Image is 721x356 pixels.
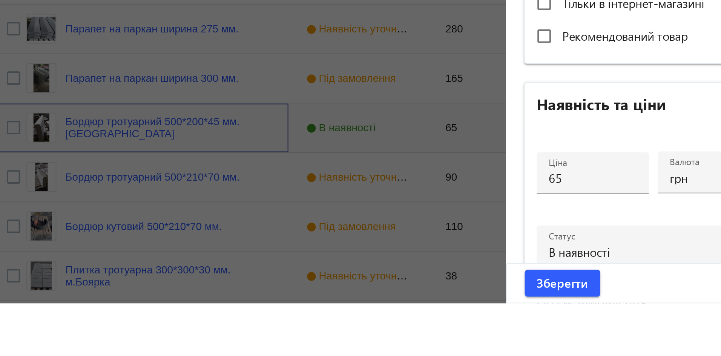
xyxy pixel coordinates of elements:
span: шт [504,289,512,297]
button: Зберегти [370,339,408,353]
mat-label: Валюта [443,282,458,288]
span: Тільки в інтернет-магазині [389,201,460,209]
mat-label: Статус [382,319,395,325]
mat-label: Ціна [382,282,391,288]
mat-label: Артикул [382,136,404,144]
mat-expansion-panel-header: Наявність та ціни [370,245,712,269]
span: грн [443,289,452,297]
label: або перетягніть сюди Ваш файл [382,17,472,38]
span: Виберіть [390,20,411,26]
span: Рекомендований товар [389,217,452,225]
svg-icon: Перекласти на рос. [555,51,565,60]
mat-label: Одиниці [504,282,522,288]
h2: Наявність та ціни [376,250,441,261]
span: Назва товару [376,52,412,58]
span: В наявності [382,326,413,334]
span: Зберегти [376,342,402,350]
mat-label: українською [382,65,408,71]
mat-label: російською [382,95,405,101]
